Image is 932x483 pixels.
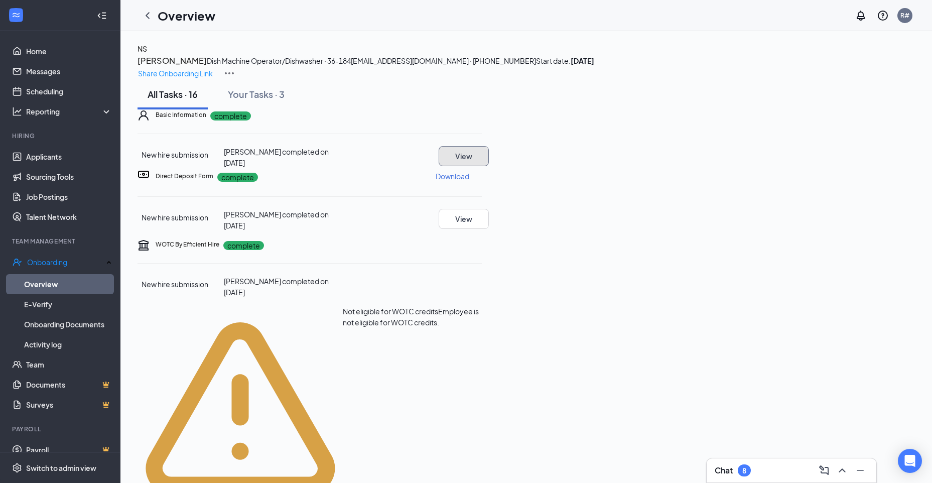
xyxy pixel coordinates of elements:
[224,210,329,230] span: [PERSON_NAME] completed on [DATE]
[435,168,470,184] button: Download
[217,173,258,182] p: complete
[224,277,329,297] span: [PERSON_NAME] completed on [DATE]
[11,10,21,20] svg: WorkstreamLogo
[138,43,147,54] button: NS
[436,171,469,181] p: Download
[12,132,110,140] div: Hiring
[228,88,285,100] div: Your Tasks · 3
[207,56,351,65] span: Dish Machine Operator/Dishwasher · 36-184
[158,7,215,24] h1: Overview
[26,463,96,473] div: Switch to admin view
[24,314,112,334] a: Onboarding Documents
[12,425,110,433] div: Payroll
[138,67,213,79] button: Share Onboarding Link
[571,56,594,65] strong: [DATE]
[24,274,112,294] a: Overview
[24,334,112,354] a: Activity log
[900,11,909,20] div: R#
[138,109,150,122] svg: User
[97,11,107,21] svg: Collapse
[26,147,112,167] a: Applicants
[223,241,264,250] p: complete
[26,440,112,460] a: PayrollCrown
[142,213,208,222] span: New hire submission
[223,67,235,79] img: More Actions
[210,111,251,120] p: complete
[351,56,536,65] span: [EMAIL_ADDRESS][DOMAIN_NAME] · [PHONE_NUMBER]
[138,68,213,79] p: Share Onboarding Link
[818,464,830,476] svg: ComposeMessage
[439,146,489,166] button: View
[26,207,112,227] a: Talent Network
[12,106,22,116] svg: Analysis
[715,465,733,476] h3: Chat
[855,10,867,22] svg: Notifications
[24,294,112,314] a: E-Verify
[224,147,329,167] span: [PERSON_NAME] completed on [DATE]
[26,167,112,187] a: Sourcing Tools
[138,54,207,67] button: [PERSON_NAME]
[138,168,150,180] svg: DirectDepositIcon
[27,257,103,267] div: Onboarding
[26,354,112,375] a: Team
[836,464,848,476] svg: ChevronUp
[12,237,110,246] div: Team Management
[26,106,112,116] div: Reporting
[343,307,479,327] span: Employee is not eligible for WOTC credits.
[142,10,154,22] svg: ChevronLeft
[142,150,208,159] span: New hire submission
[26,375,112,395] a: DocumentsCrown
[26,41,112,61] a: Home
[439,209,489,229] button: View
[536,56,594,65] span: Start date:
[852,462,868,478] button: Minimize
[26,187,112,207] a: Job Postings
[26,61,112,81] a: Messages
[26,395,112,415] a: SurveysCrown
[898,449,922,473] div: Open Intercom Messenger
[156,240,219,249] h5: WOTC By Efficient Hire
[854,464,866,476] svg: Minimize
[142,280,208,289] span: New hire submission
[156,110,206,119] h5: Basic Information
[816,462,832,478] button: ComposeMessage
[742,466,746,475] div: 8
[148,88,198,100] div: All Tasks · 16
[156,172,213,181] h5: Direct Deposit Form
[877,10,889,22] svg: QuestionInfo
[343,307,438,316] span: Not eligible for WOTC credits
[12,463,22,473] svg: Settings
[26,81,112,101] a: Scheduling
[834,462,850,478] button: ChevronUp
[12,257,22,267] svg: UserCheck
[138,239,150,251] svg: Government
